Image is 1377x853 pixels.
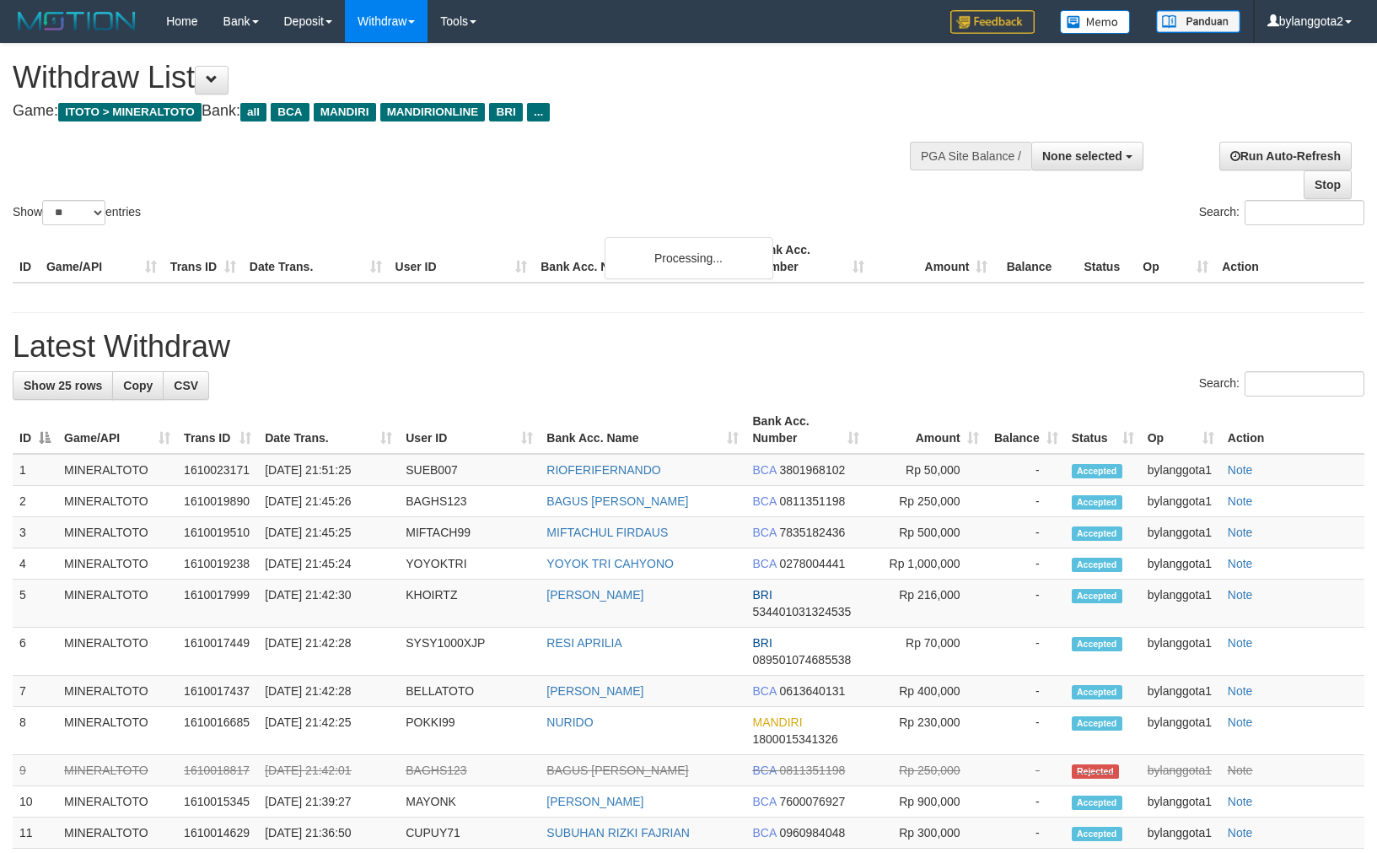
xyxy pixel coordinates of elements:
td: POKKI99 [399,707,540,755]
td: 1610016685 [177,707,258,755]
td: 1610019510 [177,517,258,548]
td: 1610014629 [177,818,258,849]
td: MINERALTOTO [57,707,177,755]
td: bylanggota1 [1141,676,1221,707]
td: Rp 50,000 [866,454,986,486]
span: CSV [174,379,198,392]
a: Note [1228,795,1253,808]
th: Action [1221,406,1364,454]
td: BELLATOTO [399,676,540,707]
th: Op [1136,235,1215,283]
td: [DATE] 21:45:26 [258,486,399,517]
td: - [986,548,1065,580]
th: User ID [389,235,535,283]
span: Accepted [1072,637,1122,651]
td: MINERALTOTO [57,517,177,548]
td: [DATE] 21:42:28 [258,628,399,676]
span: Accepted [1072,796,1122,810]
td: - [986,486,1065,517]
span: Copy 089501074685538 to clipboard [752,653,851,667]
span: BCA [752,764,776,777]
td: [DATE] 21:39:27 [258,786,399,818]
td: 8 [13,707,57,755]
a: Note [1228,526,1253,539]
td: BAGHS123 [399,486,540,517]
td: [DATE] 21:42:25 [258,707,399,755]
input: Search: [1245,200,1364,225]
span: BRI [752,588,772,602]
span: Copy 0960984048 to clipboard [779,826,845,840]
a: BAGUS [PERSON_NAME] [546,494,688,508]
td: bylanggota1 [1141,580,1221,628]
td: Rp 216,000 [866,580,986,628]
a: Copy [112,371,164,400]
td: MINERALTOTO [57,580,177,628]
a: MIFTACHUL FIRDAUS [546,526,668,539]
a: Note [1228,588,1253,602]
h1: Withdraw List [13,61,901,94]
button: None selected [1031,142,1143,170]
th: User ID: activate to sort column ascending [399,406,540,454]
td: Rp 230,000 [866,707,986,755]
th: Bank Acc. Number: activate to sort column ascending [745,406,865,454]
td: - [986,818,1065,849]
td: - [986,707,1065,755]
span: BCA [271,103,309,121]
td: - [986,517,1065,548]
td: 1610017449 [177,628,258,676]
td: 3 [13,517,57,548]
td: bylanggota1 [1141,548,1221,580]
span: Accepted [1072,589,1122,603]
td: CUPUY71 [399,818,540,849]
td: MAYONK [399,786,540,818]
td: [DATE] 21:45:25 [258,517,399,548]
h1: Latest Withdraw [13,330,1364,364]
td: [DATE] 21:42:30 [258,580,399,628]
td: bylanggota1 [1141,628,1221,676]
td: 6 [13,628,57,676]
a: Run Auto-Refresh [1219,142,1352,170]
td: 1610015345 [177,786,258,818]
th: Balance [994,235,1077,283]
span: Copy [123,379,153,392]
td: 1610017999 [177,580,258,628]
td: 2 [13,486,57,517]
a: Note [1228,463,1253,477]
th: Date Trans.: activate to sort column ascending [258,406,399,454]
span: Accepted [1072,464,1122,478]
td: Rp 250,000 [866,755,986,786]
span: Accepted [1072,716,1122,731]
th: Balance: activate to sort column ascending [986,406,1065,454]
td: - [986,580,1065,628]
th: Trans ID: activate to sort column ascending [177,406,258,454]
th: Bank Acc. Name: activate to sort column ascending [540,406,745,454]
a: [PERSON_NAME] [546,795,643,808]
td: 7 [13,676,57,707]
td: - [986,755,1065,786]
td: MINERALTOTO [57,486,177,517]
label: Search: [1199,371,1364,397]
td: - [986,676,1065,707]
td: - [986,454,1065,486]
td: [DATE] 21:42:01 [258,755,399,786]
td: MINERALTOTO [57,548,177,580]
th: Trans ID [164,235,243,283]
td: [DATE] 21:45:24 [258,548,399,580]
a: Note [1228,557,1253,570]
span: Copy 0278004441 to clipboard [779,557,845,570]
img: Button%20Memo.svg [1060,10,1131,34]
td: MINERALTOTO [57,628,177,676]
span: BRI [752,636,772,650]
span: BCA [752,557,776,570]
td: bylanggota1 [1141,786,1221,818]
a: Note [1228,826,1253,840]
th: Bank Acc. Name [534,235,747,283]
td: Rp 400,000 [866,676,986,707]
td: 10 [13,786,57,818]
span: Copy 0811351198 to clipboard [779,764,845,777]
th: Game/API [40,235,164,283]
span: None selected [1042,149,1122,163]
td: BAGHS123 [399,755,540,786]
a: NURIDO [546,715,593,729]
td: MINERALTOTO [57,454,177,486]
